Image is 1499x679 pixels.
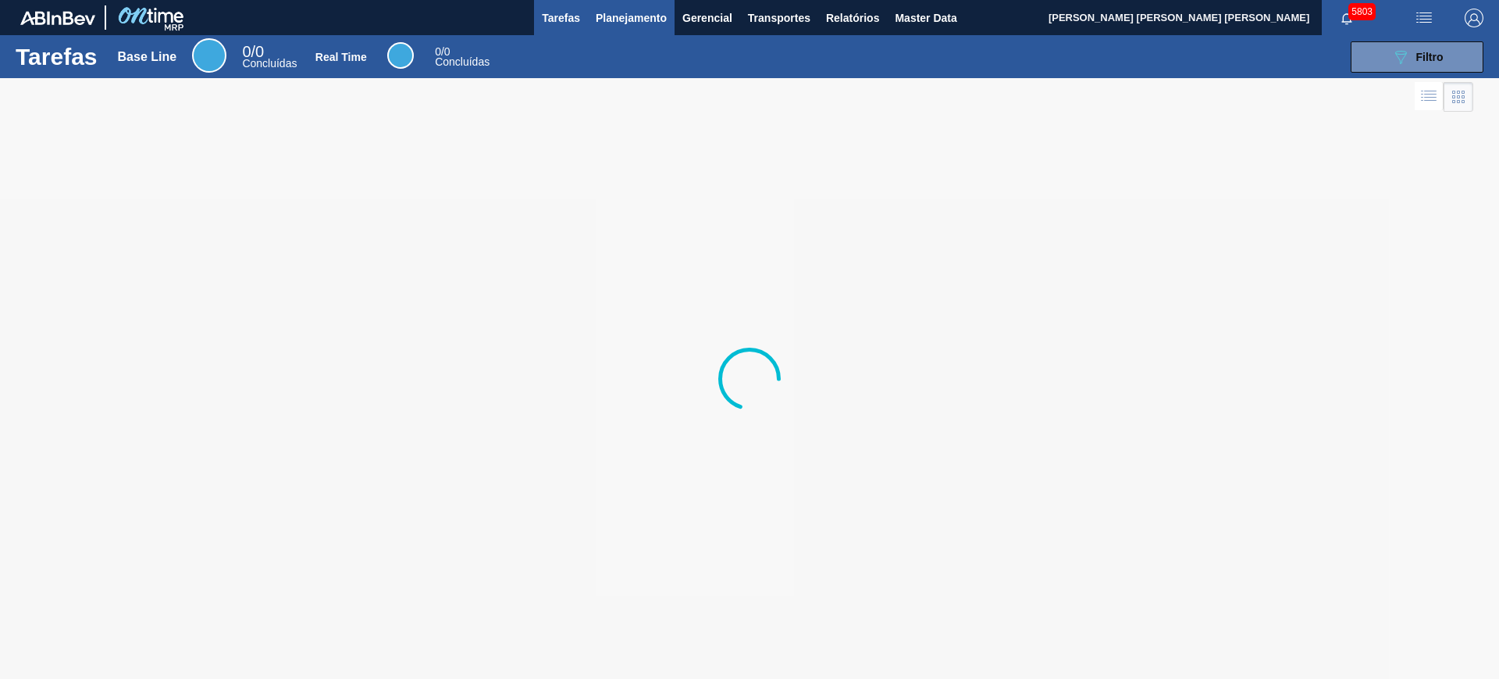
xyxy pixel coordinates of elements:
[1322,7,1372,29] button: Notificações
[435,45,450,58] span: / 0
[748,9,810,27] span: Transportes
[1465,9,1483,27] img: Logout
[16,48,98,66] h1: Tarefas
[682,9,732,27] span: Gerencial
[242,43,264,60] span: / 0
[895,9,956,27] span: Master Data
[315,51,367,63] div: Real Time
[435,45,441,58] span: 0
[192,38,226,73] div: Base Line
[118,50,177,64] div: Base Line
[826,9,879,27] span: Relatórios
[435,55,490,68] span: Concluídas
[242,43,251,60] span: 0
[1348,3,1376,20] span: 5803
[435,47,490,67] div: Real Time
[387,42,414,69] div: Real Time
[1351,41,1483,73] button: Filtro
[242,45,297,69] div: Base Line
[1415,9,1433,27] img: userActions
[1416,51,1444,63] span: Filtro
[596,9,667,27] span: Planejamento
[542,9,580,27] span: Tarefas
[20,11,95,25] img: TNhmsLtSVTkK8tSr43FrP2fwEKptu5GPRR3wAAAABJRU5ErkJggg==
[242,57,297,70] span: Concluídas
